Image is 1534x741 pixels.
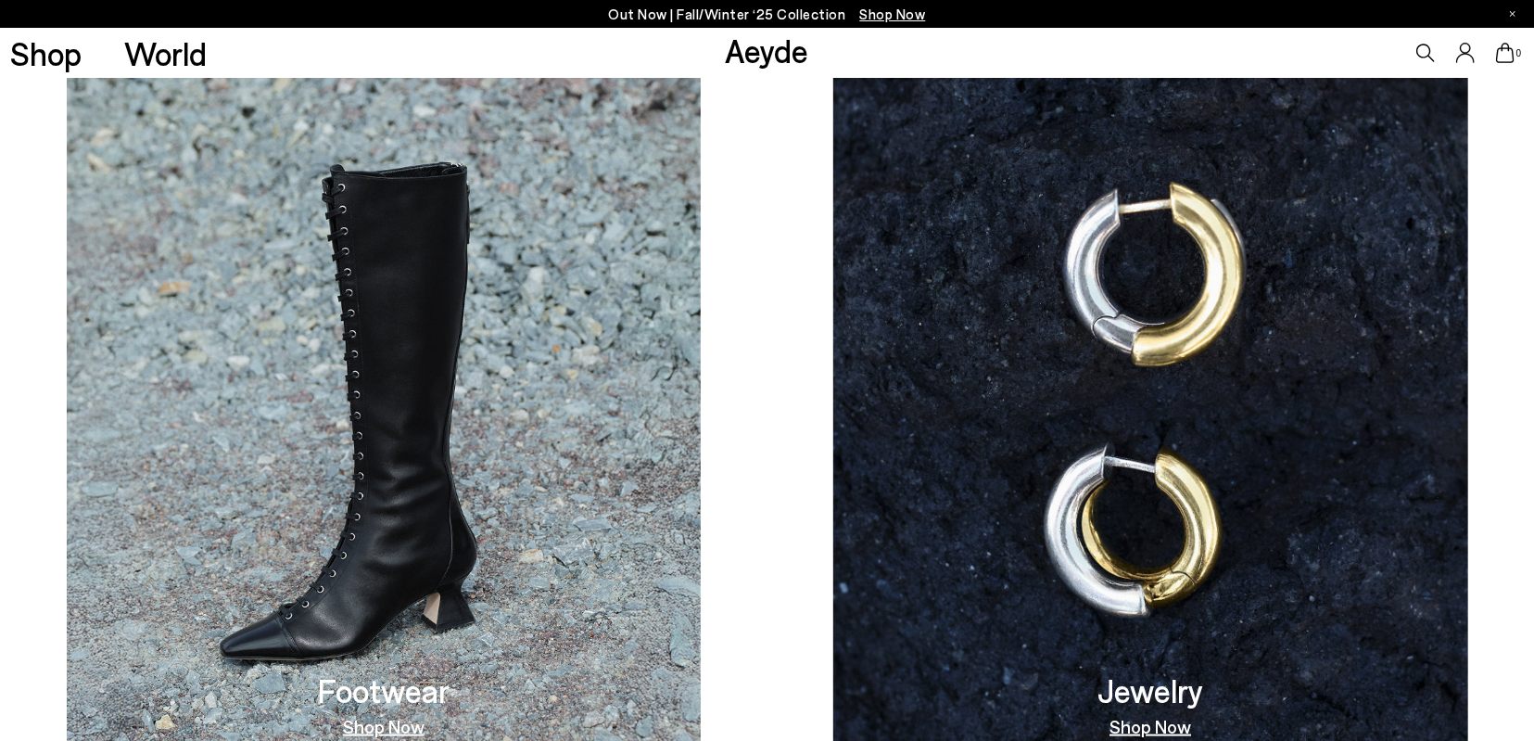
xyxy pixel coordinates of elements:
[124,37,207,70] a: World
[609,3,926,26] p: Out Now | Fall/Winter ‘25 Collection
[10,37,82,70] a: Shop
[1097,674,1203,707] h3: Jewelry
[343,717,425,735] a: Shop Now
[725,31,808,70] a: Aeyde
[1515,48,1524,58] span: 0
[1109,717,1191,735] a: Shop Now
[1496,43,1515,63] a: 0
[318,674,450,707] h3: Footwear
[860,6,926,22] span: Navigate to /collections/new-in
